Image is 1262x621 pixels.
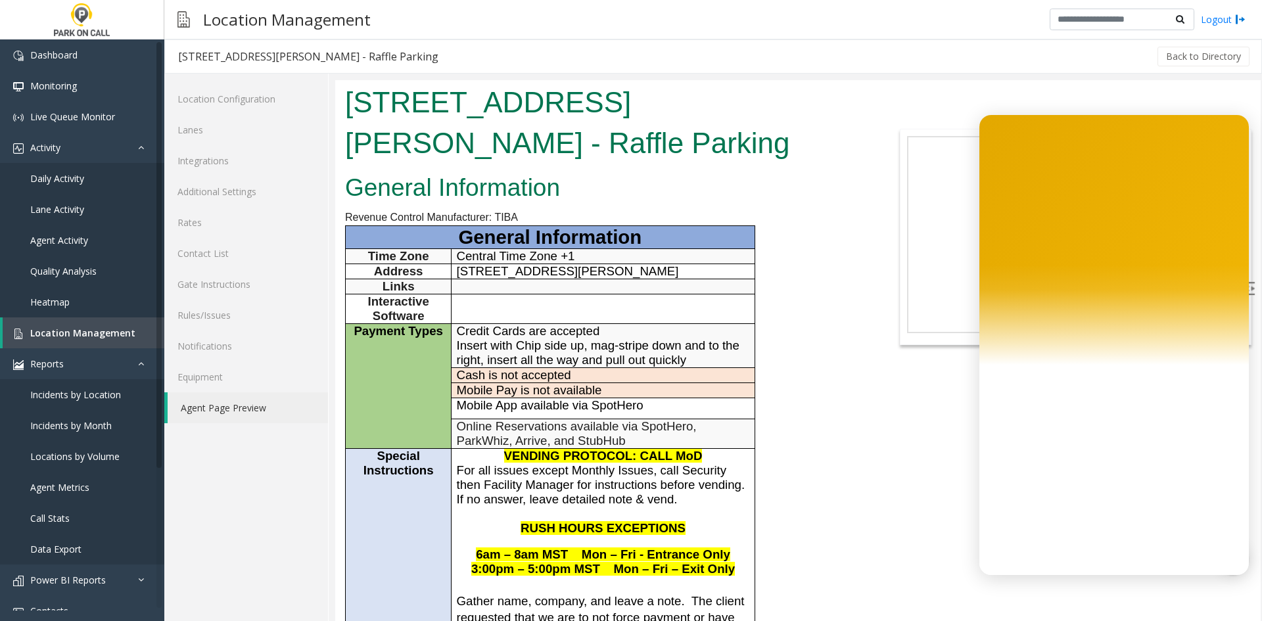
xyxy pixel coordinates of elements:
[13,576,24,586] img: 'icon'
[122,383,410,426] span: For all issues except Monthly Issues, call Security then Facility Manager for instructions before...
[164,361,328,392] a: Equipment
[30,419,112,432] span: Incidents by Month
[122,339,362,367] span: Online Reservations available via SpotHero, ParkWhiz, Arrive, and StubHub
[164,83,328,114] a: Location Configuration
[122,318,308,332] span: Mobile App available via SpotHero
[122,288,236,302] span: Cash is not accepted
[30,543,82,555] span: Data Export
[178,48,438,65] div: [STREET_ADDRESS][PERSON_NAME] - Raffle Parking
[1157,47,1250,66] button: Back to Directory
[30,296,70,308] span: Heatmap
[122,303,267,317] span: Mobile Pay is not available
[39,184,88,198] span: Address
[185,441,350,455] span: RUSH HOURS EXCEPTIONS
[30,327,135,339] span: Location Management
[136,467,400,495] span: 6am – 8am MST Mon – Fri - Entrance Only 3:00pm – 5:00pm MST Mon – Fri – Exit Only
[122,184,344,198] span: [STREET_ADDRESS][PERSON_NAME]
[13,81,24,92] img: 'icon'
[177,3,190,35] img: pageIcon
[164,238,328,269] a: Contact List
[33,214,94,242] span: Interactive Software
[164,207,328,238] a: Rates
[13,51,24,61] img: 'icon'
[33,169,94,183] span: Time Zone
[30,110,115,123] span: Live Queue Monitor
[10,2,530,83] h1: [STREET_ADDRESS][PERSON_NAME] - Raffle Parking
[1235,12,1246,26] img: logout
[906,202,920,215] img: Open/Close Sidebar Menu
[30,265,97,277] span: Quality Analysis
[30,141,60,154] span: Activity
[30,234,88,246] span: Agent Activity
[13,112,24,123] img: 'icon'
[164,269,328,300] a: Gate Instructions
[13,607,24,617] img: 'icon'
[47,199,80,213] span: Links
[122,169,240,183] span: Central Time Zone +1
[197,3,377,35] h3: Location Management
[30,450,120,463] span: Locations by Volume
[169,369,367,382] span: VENDING PROTOCOL: CALL MoD
[28,369,99,397] span: Special Instructions
[168,392,328,423] a: Agent Page Preview
[10,131,183,143] span: Revenue Control Manufacturer: TIBA
[122,258,404,287] span: Insert with Chip side up, mag-stripe down and to the right, insert all the way and pull out quickly
[30,357,64,370] span: Reports
[30,80,77,92] span: Monitoring
[164,331,328,361] a: Notifications
[30,388,121,401] span: Incidents by Location
[18,244,108,258] span: Payment Types
[779,210,860,220] a: General Information
[10,91,530,125] h2: General Information
[30,605,68,617] span: Contacts
[1201,12,1246,26] a: Logout
[3,317,164,348] a: Location Management
[30,203,84,216] span: Lane Activity
[164,176,328,207] a: Additional Settings
[13,359,24,370] img: 'icon'
[164,145,328,176] a: Integrations
[30,574,106,586] span: Power BI Reports
[123,146,306,168] span: General Information
[164,300,328,331] a: Rules/Issues
[30,512,70,524] span: Call Stats
[13,329,24,339] img: 'icon'
[164,114,328,145] a: Lanes
[30,172,84,185] span: Daily Activity
[122,514,409,561] span: Gather name, company, and leave a note. The client requested that we are to not force payment or ...
[30,49,78,61] span: Dashboard
[779,233,847,243] a: Rate Information
[13,143,24,154] img: 'icon'
[122,244,265,258] span: Credit Cards are accepted
[779,256,828,266] a: Contact List
[30,481,89,494] span: Agent Metrics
